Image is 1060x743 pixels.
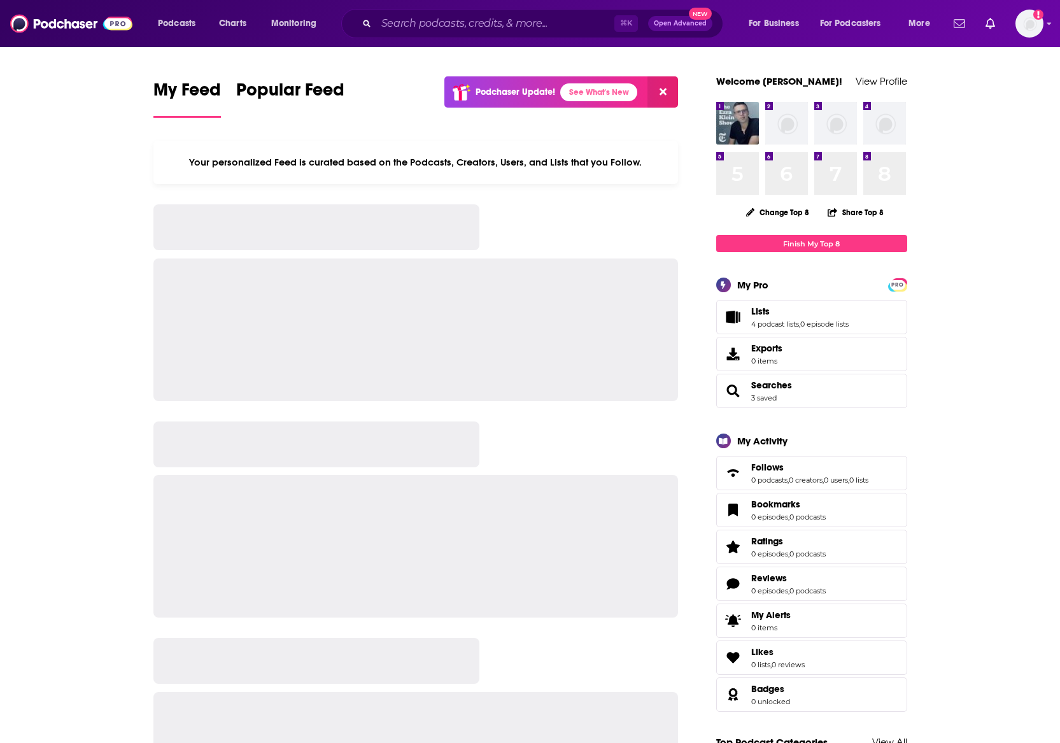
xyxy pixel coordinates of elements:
[751,393,777,402] a: 3 saved
[751,623,791,632] span: 0 items
[654,20,707,27] span: Open Advanced
[751,683,784,695] span: Badges
[751,646,805,658] a: Likes
[738,204,817,220] button: Change Top 8
[751,306,849,317] a: Lists
[219,15,246,32] span: Charts
[149,13,212,34] button: open menu
[751,513,788,521] a: 0 episodes
[751,462,784,473] span: Follows
[751,549,788,558] a: 0 episodes
[823,476,824,485] span: ,
[751,535,826,547] a: Ratings
[376,13,614,34] input: Search podcasts, credits, & more...
[751,306,770,317] span: Lists
[863,102,906,145] img: missing-image.png
[1015,10,1043,38] button: Show profile menu
[721,464,746,482] a: Follows
[812,13,900,34] button: open menu
[820,15,881,32] span: For Podcasters
[10,11,132,36] img: Podchaser - Follow, Share and Rate Podcasts
[721,345,746,363] span: Exports
[353,9,735,38] div: Search podcasts, credits, & more...
[749,15,799,32] span: For Business
[770,660,772,669] span: ,
[751,609,791,621] span: My Alerts
[980,13,1000,34] a: Show notifications dropdown
[788,476,789,485] span: ,
[788,549,789,558] span: ,
[737,279,768,291] div: My Pro
[721,538,746,556] a: Ratings
[560,83,637,101] a: See What's New
[751,357,782,365] span: 0 items
[716,604,907,638] a: My Alerts
[789,476,823,485] a: 0 creators
[153,79,221,118] a: My Feed
[751,379,792,391] a: Searches
[721,612,746,630] span: My Alerts
[1015,10,1043,38] span: Logged in as LaurenSWPR
[751,697,790,706] a: 0 unlocked
[716,677,907,712] span: Badges
[648,16,712,31] button: Open AdvancedNew
[789,549,826,558] a: 0 podcasts
[716,235,907,252] a: Finish My Top 8
[716,456,907,490] span: Follows
[751,499,826,510] a: Bookmarks
[153,79,221,108] span: My Feed
[751,646,774,658] span: Likes
[751,660,770,669] a: 0 lists
[908,15,930,32] span: More
[721,649,746,667] a: Likes
[827,200,884,225] button: Share Top 8
[721,382,746,400] a: Searches
[716,102,759,145] img: The Ezra Klein Show
[737,435,788,447] div: My Activity
[814,102,857,145] img: missing-image.png
[900,13,946,34] button: open menu
[716,640,907,675] span: Likes
[716,300,907,334] span: Lists
[751,535,783,547] span: Ratings
[716,374,907,408] span: Searches
[716,530,907,564] span: Ratings
[236,79,344,108] span: Popular Feed
[716,337,907,371] a: Exports
[721,501,746,519] a: Bookmarks
[271,15,316,32] span: Monitoring
[153,141,679,184] div: Your personalized Feed is curated based on the Podcasts, Creators, Users, and Lists that you Follow.
[789,586,826,595] a: 0 podcasts
[262,13,333,34] button: open menu
[788,586,789,595] span: ,
[614,15,638,32] span: ⌘ K
[751,572,826,584] a: Reviews
[765,102,808,145] img: missing-image.png
[721,575,746,593] a: Reviews
[751,476,788,485] a: 0 podcasts
[751,343,782,354] span: Exports
[1033,10,1043,20] svg: Add a profile image
[689,8,712,20] span: New
[751,683,790,695] a: Badges
[721,308,746,326] a: Lists
[1015,10,1043,38] img: User Profile
[158,15,195,32] span: Podcasts
[751,499,800,510] span: Bookmarks
[824,476,848,485] a: 0 users
[751,572,787,584] span: Reviews
[236,79,344,118] a: Popular Feed
[751,586,788,595] a: 0 episodes
[716,493,907,527] span: Bookmarks
[721,686,746,704] a: Badges
[856,75,907,87] a: View Profile
[751,320,799,329] a: 4 podcast lists
[799,320,800,329] span: ,
[848,476,849,485] span: ,
[751,462,868,473] a: Follows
